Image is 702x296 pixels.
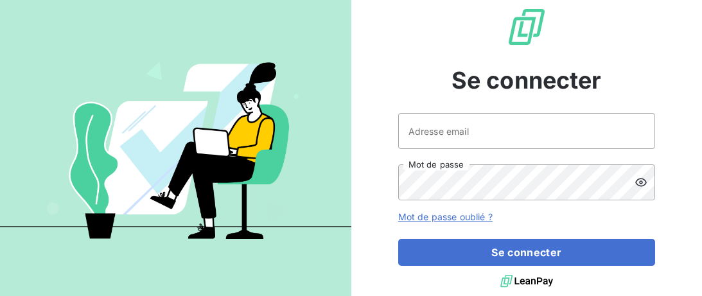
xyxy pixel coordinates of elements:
span: Se connecter [452,63,602,98]
a: Mot de passe oublié ? [398,211,493,222]
input: placeholder [398,113,655,149]
img: logo [500,272,553,291]
button: Se connecter [398,239,655,266]
img: Logo LeanPay [506,6,547,48]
